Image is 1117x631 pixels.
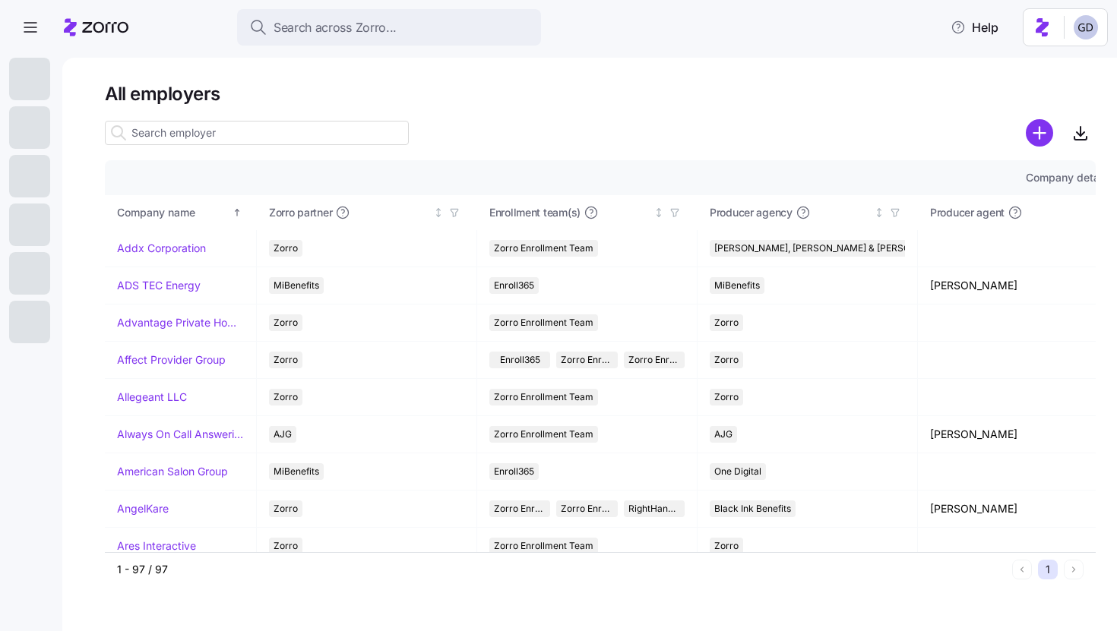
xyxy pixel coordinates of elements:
[232,207,242,218] div: Sorted ascending
[628,352,680,368] span: Zorro Enrollment Experts
[257,195,477,230] th: Zorro partnerNot sorted
[698,195,918,230] th: Producer agencyNot sorted
[494,240,593,257] span: Zorro Enrollment Team
[494,538,593,554] span: Zorro Enrollment Team
[714,426,733,443] span: AJG
[494,426,593,443] span: Zorro Enrollment Team
[117,464,228,479] a: American Salon Group
[433,207,444,218] div: Not sorted
[653,207,664,218] div: Not sorted
[237,9,541,46] button: Search across Zorro...
[494,277,534,294] span: Enroll365
[269,205,332,220] span: Zorro partner
[117,278,201,293] a: ADS TEC Energy
[714,277,760,294] span: MiBenefits
[714,389,739,405] span: Zorro
[628,500,680,517] span: RightHandMan Financial
[489,205,581,220] span: Enrollment team(s)
[117,204,229,221] div: Company name
[274,277,319,294] span: MiBenefits
[274,500,298,517] span: Zorro
[1064,560,1084,579] button: Next page
[1094,207,1105,218] div: Not sorted
[117,352,226,368] a: Affect Provider Group
[274,538,298,554] span: Zorro
[494,389,593,405] span: Zorro Enrollment Team
[117,241,206,256] a: Addx Corporation
[494,500,546,517] span: Zorro Enrollment Team
[494,314,593,331] span: Zorro Enrollment Team
[951,18,998,36] span: Help
[117,538,196,554] a: Ares Interactive
[117,390,187,405] a: Allegeant LLC
[714,463,761,480] span: One Digital
[117,501,169,516] a: AngelKare
[561,500,612,517] span: Zorro Enrollment Experts
[494,463,534,480] span: Enroll365
[274,352,298,368] span: Zorro
[714,240,951,257] span: [PERSON_NAME], [PERSON_NAME] & [PERSON_NAME]
[105,121,409,145] input: Search employer
[500,352,540,368] span: Enroll365
[874,207,884,218] div: Not sorted
[1038,560,1058,579] button: 1
[274,426,292,443] span: AJG
[1012,560,1032,579] button: Previous page
[1074,15,1098,39] img: 68a7f73c8a3f673b81c40441e24bb121
[117,427,244,442] a: Always On Call Answering Service
[274,463,319,480] span: MiBenefits
[274,314,298,331] span: Zorro
[105,195,257,230] th: Company nameSorted ascending
[274,389,298,405] span: Zorro
[714,314,739,331] span: Zorro
[930,205,1005,220] span: Producer agent
[938,12,1011,43] button: Help
[105,82,1096,106] h1: All employers
[274,18,397,37] span: Search across Zorro...
[274,240,298,257] span: Zorro
[561,352,612,368] span: Zorro Enrollment Team
[710,205,793,220] span: Producer agency
[714,538,739,554] span: Zorro
[477,195,698,230] th: Enrollment team(s)Not sorted
[1026,119,1053,147] svg: add icon
[714,500,791,517] span: Black Ink Benefits
[714,352,739,368] span: Zorro
[117,315,244,330] a: Advantage Private Home Care
[117,562,1006,577] div: 1 - 97 / 97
